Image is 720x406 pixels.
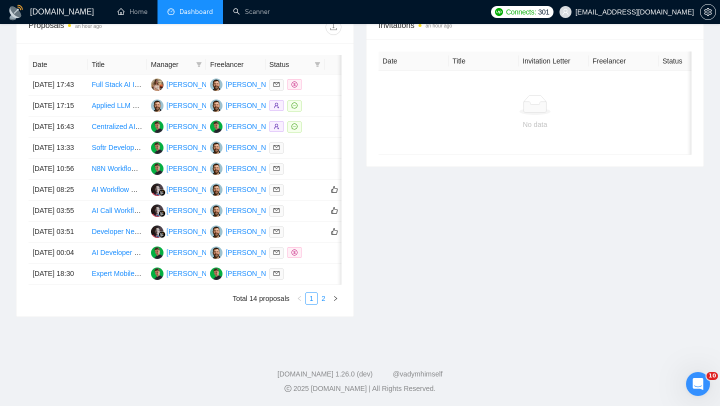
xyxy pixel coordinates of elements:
[151,248,224,256] a: MB[PERSON_NAME]
[166,121,224,132] div: [PERSON_NAME]
[151,122,224,130] a: MB[PERSON_NAME]
[312,57,322,72] span: filter
[87,200,146,221] td: AI Call Workflow Developer Needed
[91,227,377,235] a: Developer Needed: AI Assistant for Property Managers (GPT, Automations, API Integrations)
[87,263,146,284] td: Expert Mobile App Developer for AI Chat Application (Native Android/iOS)
[166,100,224,111] div: [PERSON_NAME]
[225,226,283,237] div: [PERSON_NAME]
[210,204,222,217] img: VK
[562,8,569,15] span: user
[495,8,503,16] img: upwork-logo.png
[233,7,270,16] a: searchScanner
[166,163,224,174] div: [PERSON_NAME]
[518,51,588,71] th: Invitation Letter
[87,95,146,116] td: Applied LLM Engineer (Prompt Specialist)
[151,59,192,70] span: Manager
[506,6,536,17] span: Connects:
[166,184,224,195] div: [PERSON_NAME]
[318,293,329,304] a: 2
[151,206,224,214] a: SS[PERSON_NAME]
[225,163,283,174] div: [PERSON_NAME]
[210,183,222,196] img: VK
[210,162,222,175] img: VK
[273,186,279,192] span: mail
[166,142,224,153] div: [PERSON_NAME]
[151,101,224,109] a: VK[PERSON_NAME]
[194,57,204,72] span: filter
[291,102,297,108] span: message
[28,200,87,221] td: [DATE] 03:55
[87,179,146,200] td: AI Workflow Developer (n8n/Make) for Data Insights MVP (Phased Approach)
[225,247,283,258] div: [PERSON_NAME]
[28,242,87,263] td: [DATE] 00:04
[151,225,163,238] img: SS
[210,227,283,235] a: VK[PERSON_NAME]
[28,55,87,74] th: Date
[273,123,279,129] span: user-add
[210,122,283,130] a: MB[PERSON_NAME]
[273,228,279,234] span: mail
[686,372,710,396] iframe: Intercom live chat
[296,295,302,301] span: left
[210,206,283,214] a: VK[PERSON_NAME]
[232,292,289,304] li: Total 14 proposals
[210,101,283,109] a: VK[PERSON_NAME]
[75,23,101,29] time: an hour ago
[378,19,691,31] span: Invitations
[28,95,87,116] td: [DATE] 17:15
[206,55,265,74] th: Freelancer
[317,292,329,304] li: 2
[151,164,224,172] a: MB[PERSON_NAME]
[700,8,715,16] span: setting
[706,372,718,380] span: 10
[538,6,549,17] span: 301
[225,268,283,279] div: [PERSON_NAME]
[326,23,341,31] span: download
[210,164,283,172] a: VK[PERSON_NAME]
[28,263,87,284] td: [DATE] 18:30
[87,74,146,95] td: Full Stack AI Image & Content Automation System (React, Python,AWS , Flutter)
[91,101,221,109] a: Applied LLM Engineer (Prompt Specialist)
[210,248,283,256] a: VK[PERSON_NAME]
[151,183,163,196] img: SS
[392,370,442,378] a: @vadymhimself
[117,7,147,16] a: homeHome
[291,81,297,87] span: dollar
[147,55,206,74] th: Manager
[328,225,340,237] button: like
[210,267,222,280] img: MB
[329,292,341,304] li: Next Page
[166,247,224,258] div: [PERSON_NAME]
[151,99,163,112] img: VK
[210,143,283,151] a: VK[PERSON_NAME]
[151,227,224,235] a: SS[PERSON_NAME]
[91,122,361,130] a: Centralized AI + WhatsApp Chatbot (QR Code Activation + Website + CRM Integration)
[331,227,338,235] span: like
[28,74,87,95] td: [DATE] 17:43
[700,4,716,20] button: setting
[291,123,297,129] span: message
[28,221,87,242] td: [DATE] 03:51
[28,137,87,158] td: [DATE] 13:33
[151,162,163,175] img: MB
[273,165,279,171] span: mail
[588,51,658,71] th: Freelancer
[331,206,338,214] span: like
[386,119,683,130] div: No data
[225,121,283,132] div: [PERSON_NAME]
[210,141,222,154] img: VK
[225,79,283,90] div: [PERSON_NAME]
[151,185,224,193] a: SS[PERSON_NAME]
[291,249,297,255] span: dollar
[166,205,224,216] div: [PERSON_NAME]
[179,7,213,16] span: Dashboard
[305,292,317,304] li: 1
[210,269,283,277] a: MB[PERSON_NAME]
[293,292,305,304] li: Previous Page
[328,183,340,195] button: like
[210,78,222,91] img: VK
[87,158,146,179] td: N8N Workflow Developer for AI-Powered Trading Assistant
[87,116,146,137] td: Centralized AI + WhatsApp Chatbot (QR Code Activation + Website + CRM Integration)
[225,142,283,153] div: [PERSON_NAME]
[87,221,146,242] td: Developer Needed: AI Assistant for Property Managers (GPT, Automations, API Integrations)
